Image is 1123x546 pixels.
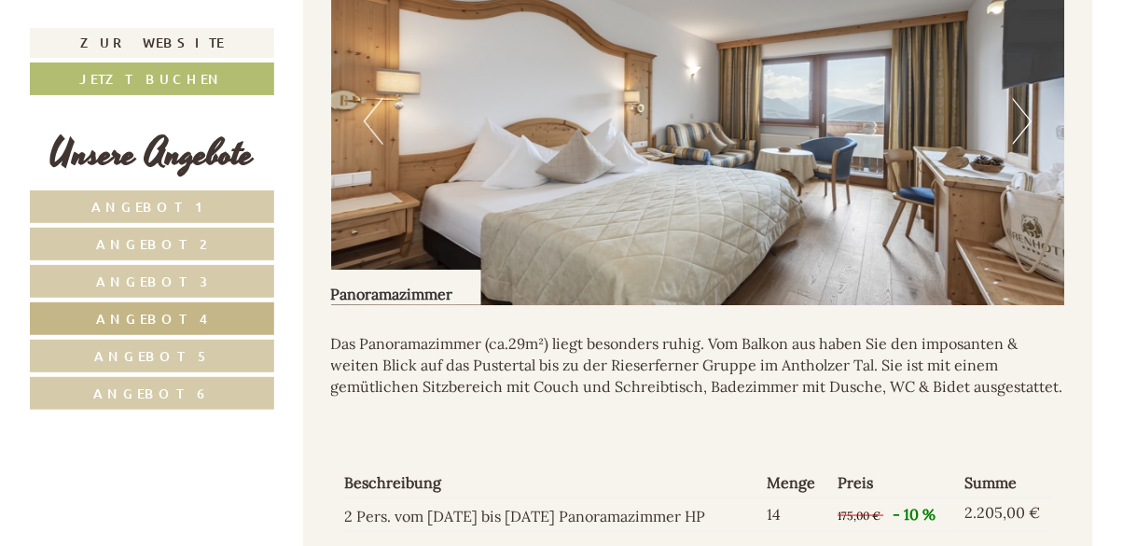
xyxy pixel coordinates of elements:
th: Beschreibung [345,469,760,497]
div: Panoramazimmer [331,270,481,305]
span: Angebot 1 [92,198,213,216]
span: - 10 % [894,505,936,524]
td: 2.205,00 € [958,497,1051,531]
span: Angebot 4 [96,310,208,328]
div: Unsere Angebote [30,128,274,181]
span: Angebot 5 [94,347,210,365]
span: Angebot 3 [96,273,208,290]
div: Das Panoramazimmer (ca.29m²) liegt besonders ruhig. Vom Balkon aus haben Sie den imposanten & wei... [331,305,1066,426]
td: 14 [759,497,831,531]
a: Zur Website [30,28,274,58]
button: Previous [364,98,383,145]
th: Menge [759,469,831,497]
button: Next [1013,98,1033,145]
th: Summe [958,469,1051,497]
span: 175,00 € [839,509,881,523]
td: 2 Pers. vom [DATE] bis [DATE] Panoramazimmer HP [345,497,760,531]
span: Angebot 2 [97,235,208,253]
a: Jetzt buchen [30,63,274,95]
th: Preis [831,469,958,497]
span: Angebot 6 [93,385,211,402]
